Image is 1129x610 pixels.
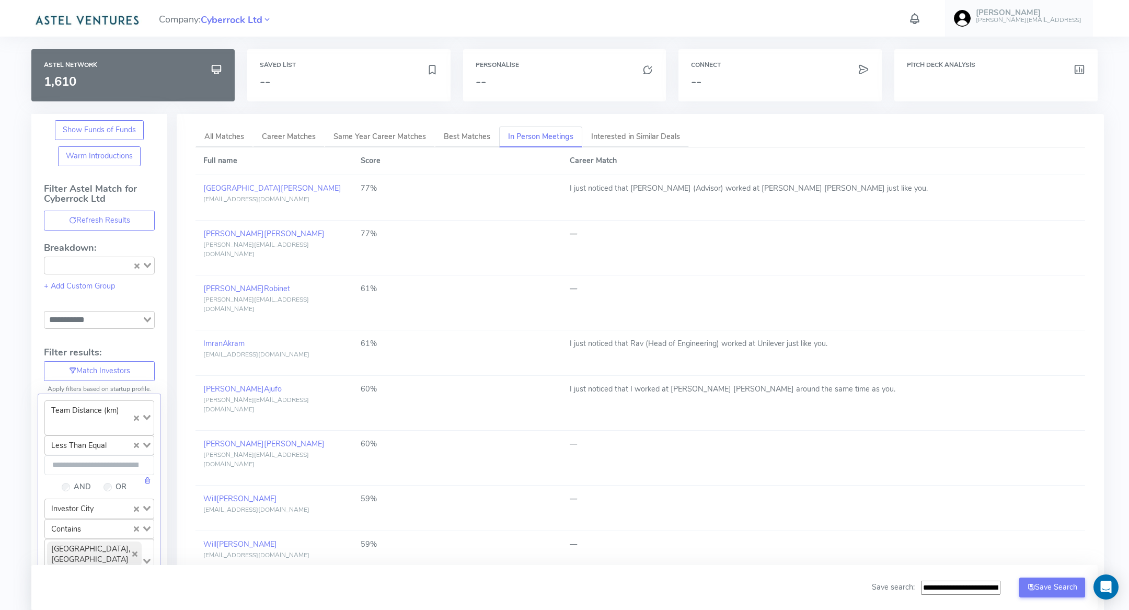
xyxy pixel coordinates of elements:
span: In Person Meetings [508,131,573,142]
a: Same Year Career Matches [325,126,435,148]
input: Search for option [99,501,131,516]
span: Less Than Equal [47,438,111,453]
button: Clear Selected [134,523,139,535]
span: Contains [47,522,85,536]
td: I just noticed that I worked at [PERSON_NAME] [PERSON_NAME] around the same time as you. [562,376,1085,431]
div: 77% [361,183,554,194]
div: Search for option [44,311,155,329]
span: [PERSON_NAME] [264,228,325,239]
a: Interested in Similar Deals [582,126,689,148]
h4: Filter Astel Match for Cyberrock Ltd [44,184,155,211]
a: Best Matches [435,126,499,148]
a: ImranAkram [203,338,245,349]
span: [PERSON_NAME] [281,183,341,193]
span: [PERSON_NAME][EMAIL_ADDRESS][DOMAIN_NAME] [203,295,309,313]
div: 61% [361,283,554,295]
div: Search for option [44,539,154,584]
td: I just noticed that [PERSON_NAME] (Advisor) worked at [PERSON_NAME] [PERSON_NAME] just like you. [562,175,1085,221]
label: AND [74,481,91,493]
a: [PERSON_NAME]Ajufo [203,384,282,394]
a: [GEOGRAPHIC_DATA][PERSON_NAME] [203,183,341,193]
button: Refresh Results [44,211,155,231]
a: Will[PERSON_NAME] [203,493,277,504]
td: — [562,221,1085,275]
td: — [562,486,1085,531]
h6: Pitch Deck Analysis [907,62,1085,68]
h6: Saved List [260,62,438,68]
a: Cyberrock Ltd [201,13,262,26]
input: Search for option [46,420,131,432]
span: All Matches [204,131,244,142]
span: [EMAIL_ADDRESS][DOMAIN_NAME] [203,505,309,514]
div: Open Intercom Messenger [1093,574,1119,600]
div: 61% [361,338,554,350]
span: Same Year Career Matches [333,131,426,142]
img: user-image [954,10,971,27]
td: — [562,531,1085,577]
th: Career Match [562,147,1085,175]
label: OR [116,481,126,493]
button: Deselect London, United Kingdom [132,551,137,557]
a: Delete this field [144,475,151,486]
span: [EMAIL_ADDRESS][DOMAIN_NAME] [203,350,309,359]
a: Will[PERSON_NAME] [203,539,277,549]
div: 77% [361,228,554,240]
button: Save Search [1019,578,1085,597]
div: Search for option [44,519,154,539]
th: Score [352,147,561,175]
th: Full name [195,147,352,175]
div: 60% [361,384,554,395]
button: Clear Selected [134,412,139,424]
span: [PERSON_NAME] [264,439,325,449]
span: Save search: [872,582,915,592]
a: All Matches [195,126,253,148]
button: Clear Selected [134,503,139,515]
span: Robinet [264,283,290,294]
span: 1,610 [44,73,76,90]
button: Clear Selected [134,440,139,451]
span: [PERSON_NAME] [216,493,277,504]
a: In Person Meetings [499,126,582,148]
span: Best Matches [444,131,490,142]
h5: [PERSON_NAME] [976,8,1081,17]
a: [PERSON_NAME][PERSON_NAME] [203,439,325,449]
span: Company: [159,9,272,28]
h6: Astel Network [44,62,222,68]
button: Warm Introductions [58,146,141,166]
span: [EMAIL_ADDRESS][DOMAIN_NAME] [203,551,309,559]
span: Cyberrock Ltd [201,13,262,27]
h6: [PERSON_NAME][EMAIL_ADDRESS] [976,17,1081,24]
h4: Breakdown: [44,243,155,254]
div: 60% [361,439,554,450]
span: Akram [223,338,245,349]
td: I just noticed that Rav (Head of Engineering) worked at Unilever just like you. [562,330,1085,376]
a: Career Matches [253,126,325,148]
a: [PERSON_NAME][PERSON_NAME] [203,228,325,239]
span: [PERSON_NAME][EMAIL_ADDRESS][DOMAIN_NAME] [203,240,309,258]
a: [PERSON_NAME]Robinet [203,283,290,294]
div: 59% [361,539,554,550]
span: [PERSON_NAME][EMAIL_ADDRESS][DOMAIN_NAME] [203,396,309,413]
td: — [562,431,1085,486]
button: Match Investors [44,361,155,381]
span: Interested in Similar Deals [591,131,680,142]
input: Search for option [56,259,132,272]
div: 59% [361,493,554,505]
span: Ajufo [264,384,282,394]
a: + Add Custom Group [44,281,115,291]
div: Search for option [44,499,154,519]
h6: Connect [691,62,869,68]
span: Team Distance (km) [47,403,123,418]
input: Search for option [45,314,141,326]
span: [PERSON_NAME][EMAIL_ADDRESS][DOMAIN_NAME] [203,451,309,468]
span: [EMAIL_ADDRESS][DOMAIN_NAME] [203,195,309,203]
p: Apply filters based on startup profile. [44,384,155,394]
span: Career Matches [262,131,316,142]
span: -- [260,73,270,90]
td: — [562,275,1085,330]
button: Clear Selected [134,260,140,271]
div: Search for option [44,257,155,274]
div: Search for option [44,400,154,435]
div: Search for option [44,435,154,455]
h6: Personalise [476,62,654,68]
